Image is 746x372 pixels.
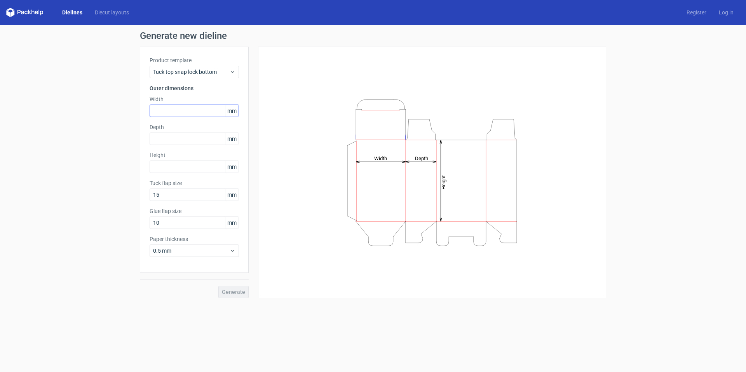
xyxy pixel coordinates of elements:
label: Height [150,151,239,159]
span: Tuck top snap lock bottom [153,68,230,76]
span: mm [225,189,239,201]
span: mm [225,105,239,117]
label: Paper thickness [150,235,239,243]
label: Tuck flap size [150,179,239,187]
label: Width [150,95,239,103]
tspan: Depth [415,155,428,161]
h3: Outer dimensions [150,84,239,92]
label: Glue flap size [150,207,239,215]
h1: Generate new dieline [140,31,606,40]
label: Depth [150,123,239,131]
span: mm [225,217,239,229]
label: Product template [150,56,239,64]
a: Diecut layouts [89,9,135,16]
a: Dielines [56,9,89,16]
tspan: Height [441,175,446,189]
tspan: Width [374,155,387,161]
a: Register [680,9,713,16]
span: mm [225,133,239,145]
a: Log in [713,9,740,16]
span: 0.5 mm [153,247,230,255]
span: mm [225,161,239,173]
